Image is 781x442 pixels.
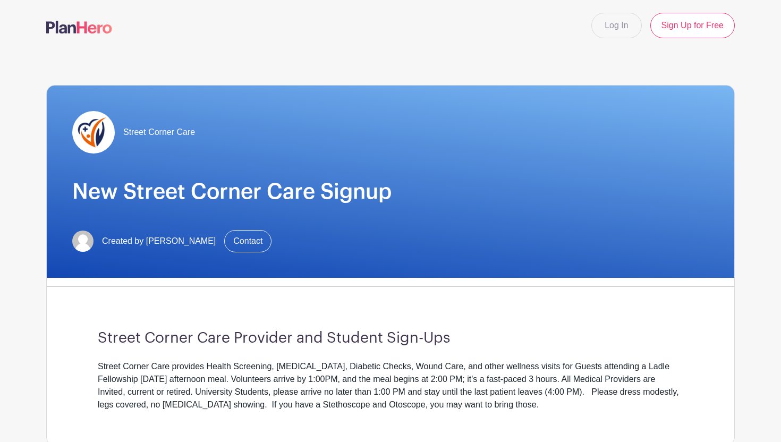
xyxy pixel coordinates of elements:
[72,231,94,252] img: default-ce2991bfa6775e67f084385cd625a349d9dcbb7a52a09fb2fda1e96e2d18dcdb.png
[591,13,641,38] a: Log In
[98,329,683,347] h3: Street Corner Care Provider and Student Sign-Ups
[102,235,216,248] span: Created by [PERSON_NAME]
[72,179,709,205] h1: New Street Corner Care Signup
[650,13,735,38] a: Sign Up for Free
[46,21,112,33] img: logo-507f7623f17ff9eddc593b1ce0a138ce2505c220e1c5a4e2b4648c50719b7d32.svg
[123,126,195,139] span: Street Corner Care
[98,360,683,411] div: Street Corner Care provides Health Screening, [MEDICAL_DATA], Diabetic Checks, Wound Care, and ot...
[72,111,115,154] img: SCC%20PlanHero.png
[224,230,271,252] a: Contact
